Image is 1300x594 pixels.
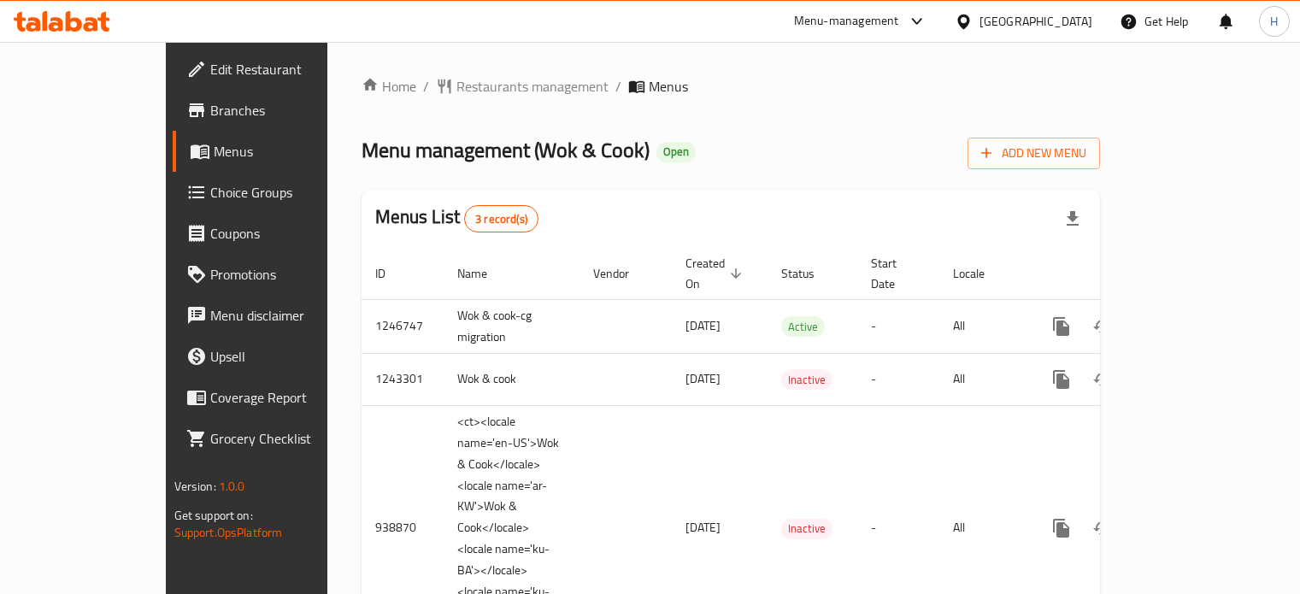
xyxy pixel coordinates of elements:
[219,475,245,497] span: 1.0.0
[210,100,369,121] span: Branches
[210,223,369,244] span: Coupons
[939,299,1027,353] td: All
[685,253,747,294] span: Created On
[457,263,509,284] span: Name
[210,305,369,326] span: Menu disclaimer
[210,264,369,285] span: Promotions
[953,263,1007,284] span: Locale
[362,299,444,353] td: 1246747
[1041,359,1082,400] button: more
[685,368,721,390] span: [DATE]
[857,299,939,353] td: -
[362,131,650,169] span: Menu management ( Wok & Cook )
[1041,306,1082,347] button: more
[781,263,837,284] span: Status
[173,213,383,254] a: Coupons
[375,263,408,284] span: ID
[436,76,609,97] a: Restaurants management
[362,353,444,405] td: 1243301
[173,377,383,418] a: Coverage Report
[210,387,369,408] span: Coverage Report
[423,76,429,97] li: /
[173,254,383,295] a: Promotions
[173,172,383,213] a: Choice Groups
[362,76,1101,97] nav: breadcrumb
[1041,508,1082,549] button: more
[210,346,369,367] span: Upsell
[210,59,369,79] span: Edit Restaurant
[1270,12,1278,31] span: H
[1082,359,1123,400] button: Change Status
[781,369,832,390] div: Inactive
[781,519,832,538] span: Inactive
[794,11,899,32] div: Menu-management
[649,76,688,97] span: Menus
[685,315,721,337] span: [DATE]
[173,418,383,459] a: Grocery Checklist
[615,76,621,97] li: /
[210,182,369,203] span: Choice Groups
[174,504,253,526] span: Get support on:
[214,141,369,162] span: Menus
[173,49,383,90] a: Edit Restaurant
[656,144,696,159] span: Open
[781,317,825,337] span: Active
[685,516,721,538] span: [DATE]
[981,143,1086,164] span: Add New Menu
[362,76,416,97] a: Home
[781,316,825,337] div: Active
[1082,508,1123,549] button: Change Status
[1082,306,1123,347] button: Change Status
[656,142,696,162] div: Open
[465,211,538,227] span: 3 record(s)
[1052,198,1093,239] div: Export file
[174,521,283,544] a: Support.OpsPlatform
[857,353,939,405] td: -
[979,12,1092,31] div: [GEOGRAPHIC_DATA]
[173,336,383,377] a: Upsell
[375,204,538,232] h2: Menus List
[173,90,383,131] a: Branches
[781,370,832,390] span: Inactive
[1027,248,1219,300] th: Actions
[939,353,1027,405] td: All
[456,76,609,97] span: Restaurants management
[444,299,579,353] td: Wok & cook-cg migration
[464,205,538,232] div: Total records count
[444,353,579,405] td: Wok & cook
[871,253,919,294] span: Start Date
[174,475,216,497] span: Version:
[173,131,383,172] a: Menus
[210,428,369,449] span: Grocery Checklist
[593,263,651,284] span: Vendor
[173,295,383,336] a: Menu disclaimer
[968,138,1100,169] button: Add New Menu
